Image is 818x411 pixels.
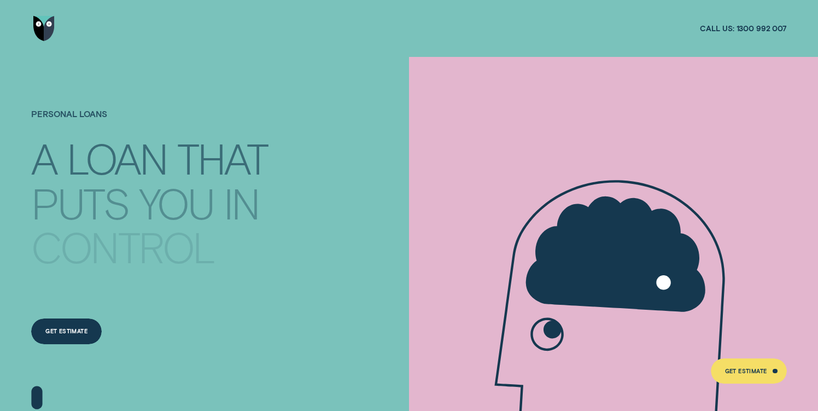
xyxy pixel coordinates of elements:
[711,358,787,384] a: Get Estimate
[31,108,277,135] h1: Wisr Personal Loans
[224,182,259,222] div: IN
[177,138,267,178] div: THAT
[700,24,734,33] span: Call us:
[31,131,277,250] h4: A LOAN THAT PUTS YOU IN CONTROL
[67,138,167,178] div: LOAN
[737,24,787,33] span: 1300 992 007
[31,182,128,222] div: PUTS
[31,227,214,266] div: CONTROL
[139,182,213,222] div: YOU
[31,138,57,178] div: A
[31,319,102,344] a: Get Estimate
[33,16,55,42] img: Wisr
[700,24,786,33] a: Call us:1300 992 007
